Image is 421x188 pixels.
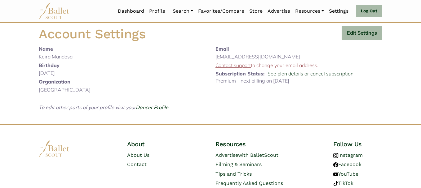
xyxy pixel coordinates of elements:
a: Instagram [333,152,363,158]
h4: Resources [215,140,294,148]
p: [EMAIL_ADDRESS][DOMAIN_NAME] [215,53,382,61]
a: Advertise [265,5,293,18]
b: Email [215,46,229,52]
b: Organization [39,79,70,85]
h1: Account Settings [39,26,145,43]
b: Birthday [39,62,60,68]
a: Log Out [356,5,382,17]
b: Name [39,46,53,52]
a: Tips and Tricks [215,171,252,177]
a: Dashboard [115,5,147,18]
img: youtube logo [333,172,338,177]
a: Favorites/Compare [196,5,247,18]
img: instagram logo [333,153,338,158]
a: Settings [326,5,351,18]
p: Premium - next billing on [DATE] [215,77,382,85]
a: Contact [127,161,147,167]
a: See plan details or cancel subscription [268,70,353,77]
p: [GEOGRAPHIC_DATA] [39,86,206,94]
a: Dancer Profile [136,104,168,110]
a: Contact support [215,62,251,68]
a: Advertisewith BalletScout [215,152,278,158]
h4: About [127,140,176,148]
span: Mandosa [52,53,73,60]
a: YouTube [333,171,358,177]
a: Frequently Asked Questions [215,180,283,186]
span: with BalletScout [238,152,278,158]
img: logo [39,140,70,157]
a: Store [247,5,265,18]
a: Filming & Seminars [215,161,262,167]
a: Search [170,5,196,18]
span: Keira [39,53,51,60]
img: tiktok logo [333,181,338,186]
button: Edit Settings [342,26,382,40]
a: TikTok [333,180,353,186]
a: Facebook [333,161,361,167]
p: to change your email address. [215,62,382,70]
img: facebook logo [333,162,338,167]
a: Profile [147,5,168,18]
i: To edit other parts of your profile visit your [39,104,168,110]
b: Subscription Status: [215,70,264,77]
a: About Us [127,152,149,158]
h4: Follow Us [333,140,382,148]
a: Resources [293,5,326,18]
p: [DATE] [39,69,206,77]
